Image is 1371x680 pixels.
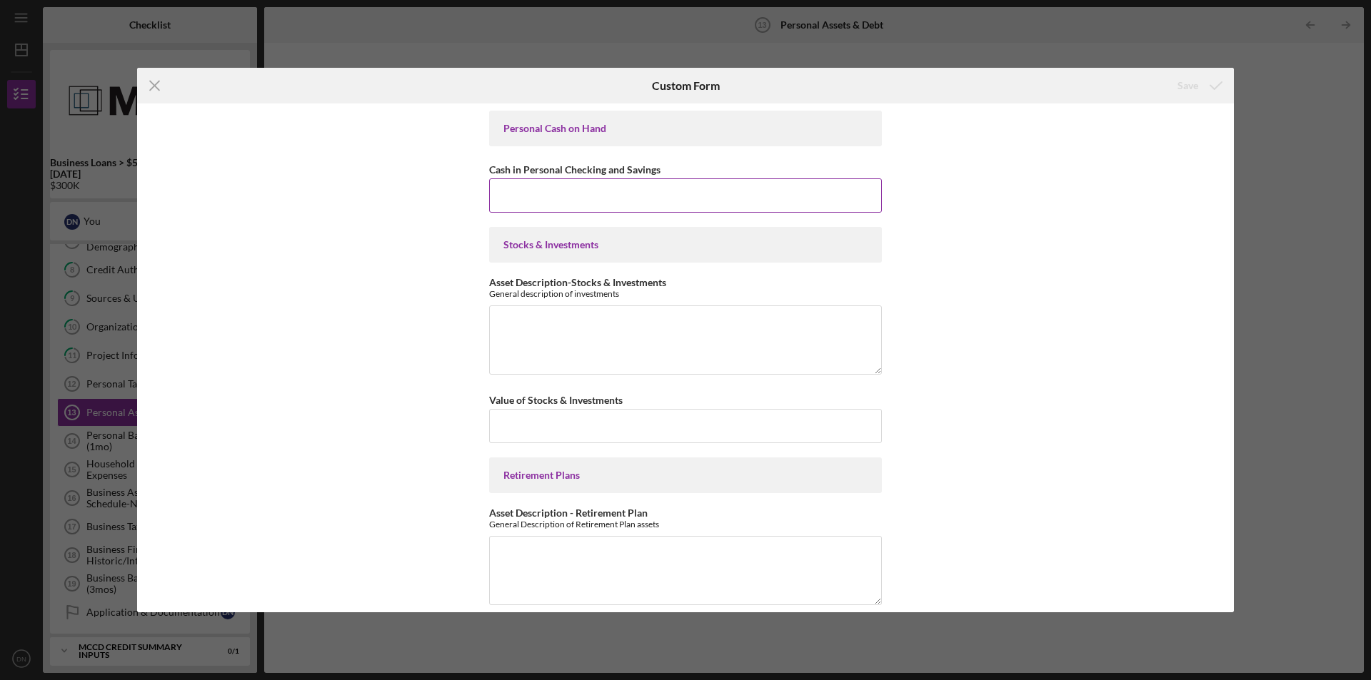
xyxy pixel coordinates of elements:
label: Asset Description - Retirement Plan [489,507,648,519]
div: General description of investments [489,288,882,299]
label: Value of Stocks & Investments [489,394,623,406]
label: Asset Description-Stocks & Investments [489,276,666,288]
div: Retirement Plans [503,470,868,481]
button: Save [1163,71,1234,100]
div: Stocks & Investments [503,239,868,250]
div: Save [1177,71,1198,100]
div: Personal Cash on Hand [503,123,868,134]
label: Cash in Personal Checking and Savings [489,163,661,176]
div: General Description of Retirement Plan assets [489,519,882,529]
h6: Custom Form [652,79,720,92]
